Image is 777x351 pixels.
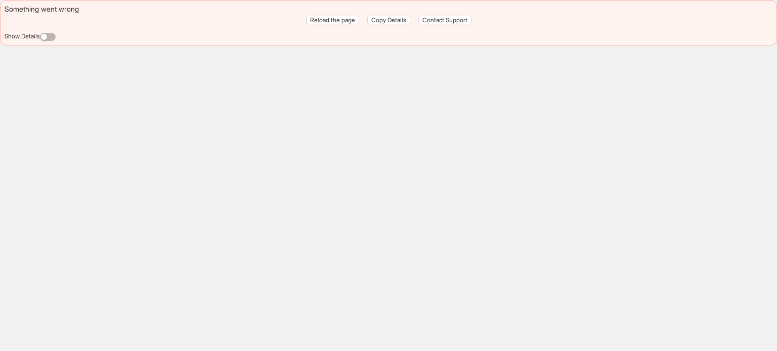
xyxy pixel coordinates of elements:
[310,16,355,24] span: Reload the page
[5,5,772,14] div: Something went wrong
[367,16,410,24] button: Copy Details
[418,16,471,24] button: Contact Support
[306,16,359,24] button: Reload the page
[371,16,406,24] span: Copy Details
[5,32,40,40] label: Show Details
[422,16,467,24] span: Contact Support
